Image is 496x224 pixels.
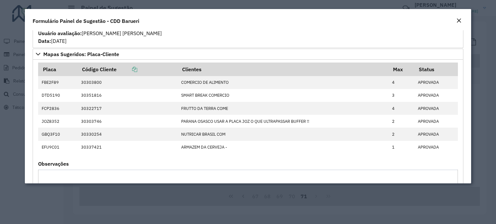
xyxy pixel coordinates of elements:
td: APROVADA [414,141,458,154]
td: 30351816 [77,89,178,102]
td: GBQ3F10 [38,128,77,141]
th: Max [388,63,414,76]
td: COMERCIO DE ALIMENTO [178,76,388,89]
td: FCP2836 [38,102,77,115]
td: ARMAZEM DA CERVEJA - [178,141,388,154]
td: APROVADA [414,76,458,89]
em: Fechar [456,18,461,23]
td: 4 [388,102,414,115]
td: 3 [388,89,414,102]
a: Copiar [117,66,137,73]
td: SMART BREAK COMERCIO [178,89,388,102]
td: 4 [388,76,414,89]
th: Clientes [178,63,388,76]
span: Mapas Sugeridos: Placa-Cliente [43,52,119,57]
td: 2 [388,128,414,141]
label: Observações [38,160,69,168]
td: PARANA OSASCO USAR A PLACA JOZ O QUE ULTRAPASSAR BUFFER !! [178,115,388,128]
td: APROVADA [414,128,458,141]
td: 2 [388,115,414,128]
button: Close [454,17,463,25]
h4: Formulário Painel de Sugestão - CDD Barueri [33,17,139,25]
td: JOZ8352 [38,115,77,128]
span: Aplicada Automaticamente [PERSON_NAME] [PERSON_NAME] [DATE] [38,22,162,44]
td: 30330254 [77,128,178,141]
td: EFU9C01 [38,141,77,154]
td: FRUTTO DA TERRA COME [178,102,388,115]
th: Status [414,63,458,76]
th: Placa [38,63,77,76]
td: APROVADA [414,89,458,102]
a: Mapas Sugeridos: Placa-Cliente [33,49,463,60]
td: 30303800 [77,76,178,89]
strong: Data: [38,38,51,44]
td: 30337421 [77,141,178,154]
td: APROVADA [414,115,458,128]
td: NUTRICAR BRASIL COM [178,128,388,141]
strong: Usuário avaliação: [38,30,82,36]
td: 1 [388,141,414,154]
td: 30322717 [77,102,178,115]
td: 30303746 [77,115,178,128]
th: Código Cliente [77,63,178,76]
td: APROVADA [414,102,458,115]
td: FBE2F89 [38,76,77,89]
td: DTD5190 [38,89,77,102]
